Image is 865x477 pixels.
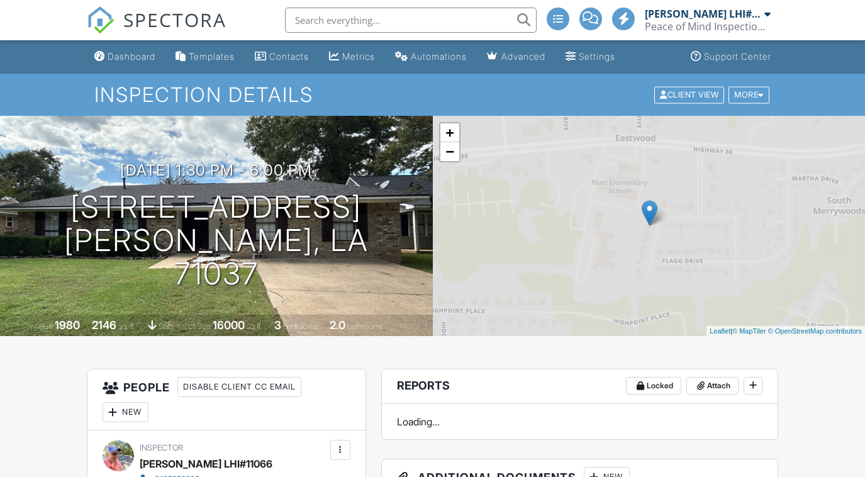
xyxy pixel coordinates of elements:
a: Metrics [324,45,380,69]
div: 3 [274,318,281,332]
a: Templates [170,45,240,69]
div: More [728,86,769,103]
span: SPECTORA [123,6,226,33]
div: 2.0 [330,318,345,332]
h3: [DATE] 1:30 pm - 6:00 pm [120,162,312,179]
div: Disable Client CC Email [177,377,301,397]
a: Leaflet [710,327,730,335]
div: Support Center [704,51,771,62]
div: 2146 [92,318,116,332]
span: bathrooms [347,322,383,331]
a: Settings [561,45,620,69]
a: Advanced [482,45,550,69]
span: Inspector [140,443,183,452]
span: sq.ft. [247,322,262,331]
span: sq. ft. [118,322,136,331]
div: Automations [411,51,467,62]
div: New [103,402,148,422]
div: Templates [189,51,235,62]
div: 1980 [55,318,80,332]
a: © OpenStreetMap contributors [768,327,862,335]
span: Lot Size [184,322,211,331]
a: Support Center [686,45,776,69]
h1: [STREET_ADDRESS] [PERSON_NAME], LA 71037 [20,191,413,290]
a: Contacts [250,45,314,69]
span: slab [159,322,172,331]
div: Peace of Mind Inspection Service, LLC [645,20,771,33]
div: Contacts [269,51,309,62]
div: Dashboard [108,51,155,62]
h3: People [87,369,366,430]
div: 16000 [213,318,245,332]
h1: Inspection Details [94,84,770,106]
img: The Best Home Inspection Software - Spectora [87,6,114,34]
a: SPECTORA [87,17,226,43]
div: [PERSON_NAME] LHI#11066 [140,454,272,473]
a: Zoom in [440,123,459,142]
div: Settings [579,51,615,62]
a: Zoom out [440,142,459,161]
div: Client View [654,86,724,103]
div: [PERSON_NAME] LHI#11066 [645,8,761,20]
a: Automations (Advanced) [390,45,472,69]
span: bedrooms [283,322,318,331]
div: Advanced [501,51,545,62]
span: Built [39,322,53,331]
a: Client View [653,89,727,99]
a: © MapTiler [732,327,766,335]
div: Metrics [342,51,375,62]
a: Dashboard [89,45,160,69]
div: | [706,326,865,337]
input: Search everything... [285,8,537,33]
